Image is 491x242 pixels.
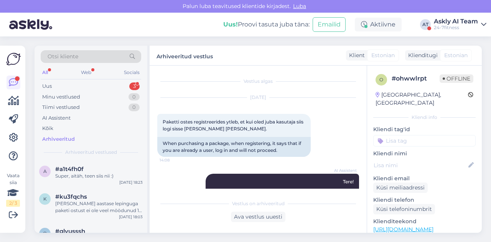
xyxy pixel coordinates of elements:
[376,91,468,107] div: [GEOGRAPHIC_DATA], [GEOGRAPHIC_DATA]
[434,18,486,31] a: Askly AI Team24-7fitness
[373,196,476,204] p: Kliendi telefon
[157,94,359,101] div: [DATE]
[231,212,285,222] div: Ava vestlus uuesti
[405,51,438,59] div: Klienditugi
[79,67,93,77] div: Web
[420,19,431,30] div: AT
[373,217,476,226] p: Klienditeekond
[440,74,473,83] span: Offline
[313,17,346,32] button: Emailid
[223,20,310,29] div: Proovi tasuta juba täna:
[346,51,365,59] div: Klient
[373,150,476,158] p: Kliendi nimi
[42,125,53,132] div: Kõik
[223,21,238,28] b: Uus!
[6,200,20,207] div: 2 / 3
[373,204,435,214] div: Küsi telefoninumbrit
[6,52,21,66] img: Askly Logo
[434,18,478,25] div: Askly AI Team
[65,149,117,156] span: Arhiveeritud vestlused
[373,135,476,147] input: Lisa tag
[163,119,305,132] span: Paketti ostes registreerides ytleb, et kui oled juba kasutaja siis logi sisse [PERSON_NAME] [PERS...
[42,104,80,111] div: Tiimi vestlused
[373,183,428,193] div: Küsi meiliaadressi
[48,53,78,61] span: Otsi kliente
[232,200,285,207] span: Vestlus on arhiveeritud
[371,51,395,59] span: Estonian
[392,74,440,83] div: # ohwwlrpt
[444,51,468,59] span: Estonian
[157,50,213,61] label: Arhiveeritud vestlus
[55,173,143,179] div: Super, aitäh, teen siis nii :)
[129,93,140,101] div: 0
[55,166,84,173] span: #a1t4fh0f
[119,179,143,185] div: [DATE] 18:23
[129,104,140,111] div: 0
[55,200,143,214] div: [PERSON_NAME] aastase lepinguga paketi ostust ei ole veel möödunud 14 päeva on Teil õigus paketti...
[373,125,476,133] p: Kliendi tag'id
[122,67,141,77] div: Socials
[129,82,140,90] div: 3
[373,175,476,183] p: Kliendi email
[379,77,383,82] span: o
[157,78,359,85] div: Vestlus algas
[119,214,143,220] div: [DATE] 18:03
[42,93,80,101] div: Minu vestlused
[42,114,71,122] div: AI Assistent
[43,196,47,202] span: k
[373,114,476,121] div: Kliendi info
[374,161,467,170] input: Lisa nimi
[355,18,402,31] div: Aktiivne
[55,193,87,200] span: #ku3fqchs
[157,137,311,157] div: When purchasing a package, when registering, it says that if you are already a user, log in and w...
[434,25,478,31] div: 24-7fitness
[328,168,357,173] span: AI Assistent
[42,135,75,143] div: Arhiveeritud
[41,67,49,77] div: All
[291,3,308,10] span: Luba
[373,226,433,233] a: [URL][DOMAIN_NAME]
[43,230,47,236] span: q
[160,157,188,163] span: 14:08
[6,172,20,207] div: Vaata siia
[43,168,47,174] span: a
[42,82,52,90] div: Uus
[55,228,85,235] span: #qlyusssh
